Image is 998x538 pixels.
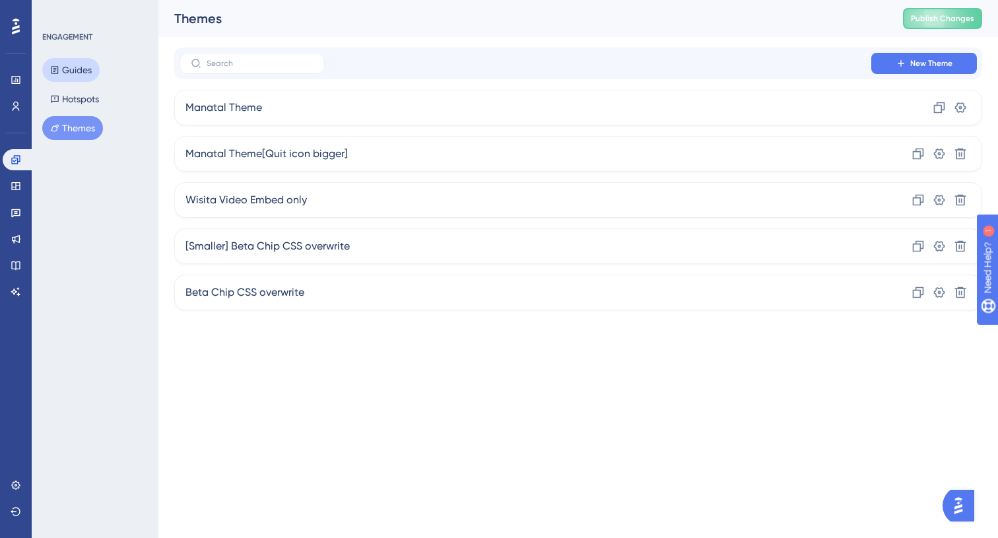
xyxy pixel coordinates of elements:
[92,7,96,17] div: 1
[185,146,348,162] span: Manatal Theme[Quit icon bigger]
[31,3,83,19] span: Need Help?
[174,9,870,28] div: Themes
[42,32,92,42] div: ENGAGEMENT
[207,59,314,68] input: Search
[185,238,350,254] span: [Smaller] Beta Chip CSS overwrite
[185,100,262,116] span: Manatal Theme
[903,8,982,29] button: Publish Changes
[42,87,107,111] button: Hotspots
[42,116,103,140] button: Themes
[185,192,307,208] span: Wisita Video Embed only
[185,285,304,300] span: Beta Chip CSS overwrite
[42,58,100,82] button: Guides
[911,13,974,24] span: Publish Changes
[871,53,977,74] button: New Theme
[910,58,952,69] span: New Theme
[943,486,982,525] iframe: UserGuiding AI Assistant Launcher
